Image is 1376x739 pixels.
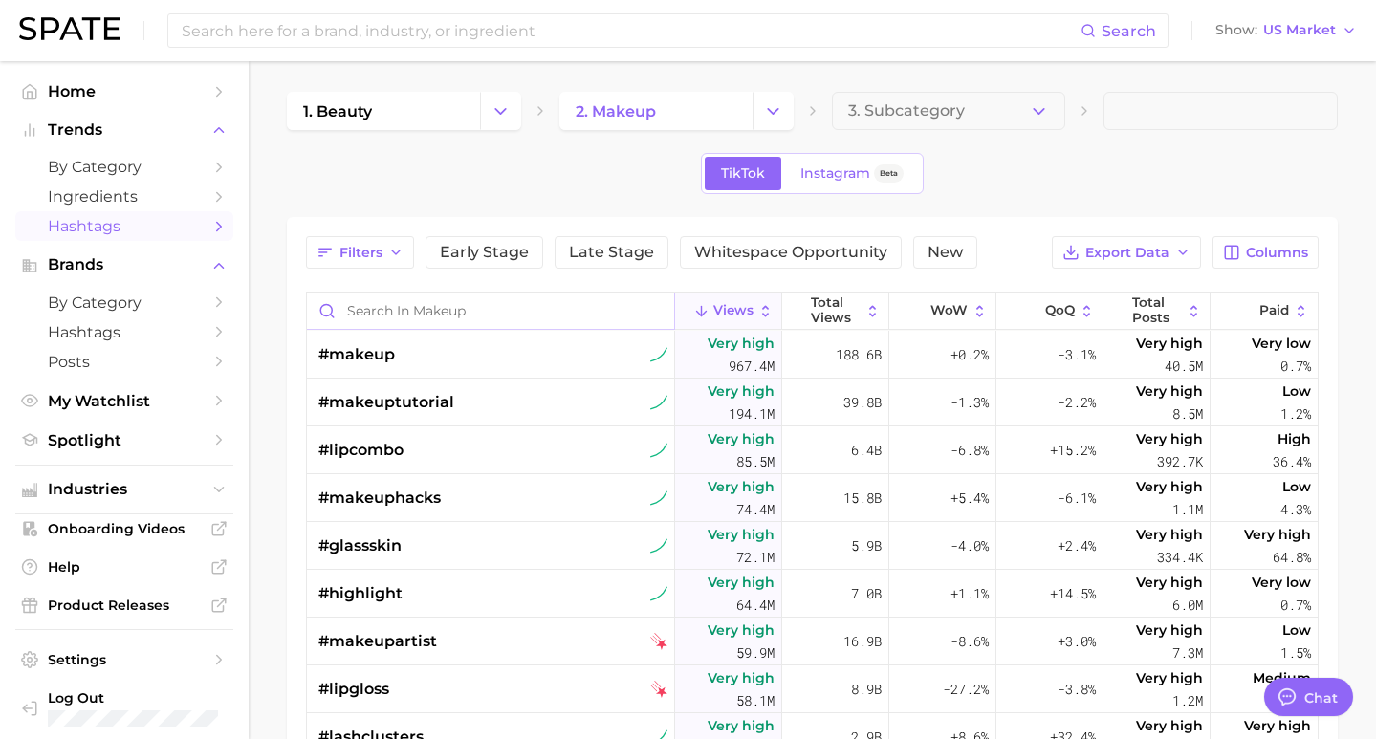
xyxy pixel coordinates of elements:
span: +15.2% [1050,439,1096,462]
button: Change Category [480,92,521,130]
span: Spotlight [48,431,201,449]
span: Very high [708,571,775,594]
span: 59.9m [736,641,775,664]
span: -27.2% [943,678,989,701]
img: tiktok sustained riser [650,442,667,459]
span: -8.6% [950,630,989,653]
span: #makeup [318,343,395,366]
button: Industries [15,475,233,504]
button: Filters [306,236,414,269]
button: Change Category [753,92,794,130]
img: tiktok sustained riser [650,537,667,554]
button: #makeuptutorialtiktok sustained riserVery high194.1m39.8b-1.3%-2.2%Very high8.5mLow1.2% [307,379,1318,426]
span: -3.8% [1058,678,1096,701]
a: Help [15,553,233,581]
span: #lipcombo [318,439,404,462]
span: 8.5m [1172,402,1203,425]
span: 15.8b [843,487,882,510]
span: 36.4% [1273,450,1311,473]
span: Very high [1136,380,1203,402]
span: Very high [1136,714,1203,737]
span: 72.1m [736,546,775,569]
span: Hashtags [48,323,201,341]
span: #makeuptutorial [318,391,454,414]
span: Very high [708,619,775,641]
span: My Watchlist [48,392,201,410]
button: #glassskintiktok sustained riserVery high72.1m5.9b-4.0%+2.4%Very high334.4kVery high64.8% [307,522,1318,570]
span: 1. beauty [303,102,372,120]
a: TikTok [705,157,781,190]
span: 3. Subcategory [848,102,965,120]
span: High [1278,427,1311,450]
span: New [928,245,963,260]
span: Brands [48,256,201,273]
span: -3.1% [1058,343,1096,366]
span: +2.4% [1058,534,1096,557]
span: +1.1% [950,582,989,605]
input: Search here for a brand, industry, or ingredient [180,14,1081,47]
button: #makeupartisttiktok falling starVery high59.9m16.9b-8.6%+3.0%Very high7.3mLow1.5% [307,618,1318,665]
span: #makeuphacks [318,487,441,510]
span: Very high [708,427,775,450]
span: Very high [1136,571,1203,594]
a: Hashtags [15,211,233,241]
span: Total Views [811,295,861,325]
span: Low [1282,619,1311,641]
span: 194.1m [729,402,775,425]
span: Home [48,82,201,100]
span: Very low [1252,332,1311,355]
button: 3. Subcategory [832,92,1066,130]
span: 40.5m [1165,355,1203,378]
img: SPATE [19,17,120,40]
button: QoQ [996,293,1103,330]
span: 58.1m [736,689,775,712]
span: TikTok [721,165,765,182]
span: Export Data [1085,245,1169,261]
span: Medium [1253,666,1311,689]
span: Low [1282,475,1311,498]
span: Total Posts [1132,295,1182,325]
span: -6.1% [1058,487,1096,510]
span: #lipgloss [318,678,389,701]
button: Export Data [1052,236,1201,269]
span: 85.5m [736,450,775,473]
span: Paid [1259,303,1289,318]
img: tiktok sustained riser [650,394,667,411]
span: 64.8% [1273,546,1311,569]
button: #makeuptiktok sustained riserVery high967.4m188.6b+0.2%-3.1%Very high40.5mVery low0.7% [307,331,1318,379]
img: tiktok falling star [650,681,667,698]
img: tiktok falling star [650,633,667,650]
span: 1.2m [1172,689,1203,712]
button: Total Posts [1103,293,1211,330]
span: 6.0m [1172,594,1203,617]
span: Ingredients [48,187,201,206]
a: 1. beauty [287,92,480,130]
span: 188.6b [836,343,882,366]
span: Early Stage [440,245,529,260]
span: Very high [1136,666,1203,689]
span: 7.3m [1172,641,1203,664]
span: Low [1282,380,1311,402]
span: Views [713,303,754,318]
span: Whitespace Opportunity [694,245,887,260]
span: Very high [1136,332,1203,355]
span: Very low [1252,571,1311,594]
a: Log out. Currently logged in with e-mail emilydy@benefitcosmetics.com. [15,684,233,732]
span: #makeupartist [318,630,437,653]
span: 39.8b [843,391,882,414]
input: Search in makeup [307,293,674,329]
button: #lipglosstiktok falling starVery high58.1m8.9b-27.2%-3.8%Very high1.2mMedium9.5% [307,665,1318,713]
span: 7.0b [851,582,882,605]
span: 2. makeup [576,102,656,120]
a: Home [15,76,233,106]
span: Very high [1244,523,1311,546]
span: 6.4b [851,439,882,462]
a: Ingredients [15,182,233,211]
span: Very high [708,380,775,402]
span: 0.7% [1280,594,1311,617]
span: Instagram [800,165,870,182]
span: Help [48,558,201,576]
span: Very high [1136,427,1203,450]
span: +5.4% [950,487,989,510]
span: 392.7k [1157,450,1203,473]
